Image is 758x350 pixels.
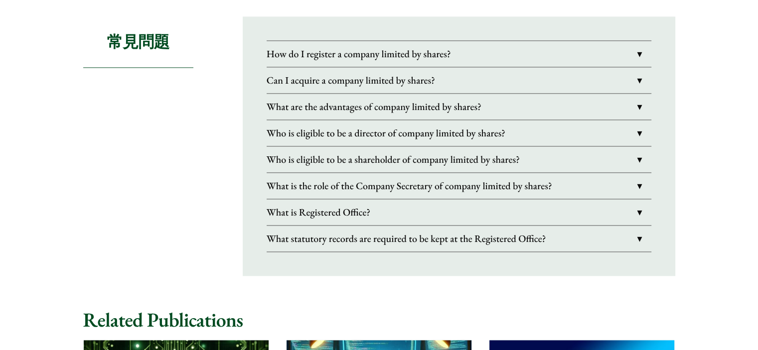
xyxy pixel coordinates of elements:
[267,226,651,251] a: What statutory records are required to be kept at the Registered Office?
[267,41,651,67] a: How do I register a company limited by shares?
[267,120,651,146] a: Who is eligible to be a director of company limited by shares?
[83,308,675,332] h2: Related Publications
[267,94,651,119] a: What are the advantages of company limited by shares?
[267,173,651,199] a: What is the role of the Company Secretary of company limited by shares?
[267,199,651,225] a: What is Registered Office?
[267,146,651,172] a: Who is eligible to be a shareholder of company limited by shares?
[83,16,193,68] h2: 常見問題
[267,67,651,93] a: Can I acquire a company limited by shares?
